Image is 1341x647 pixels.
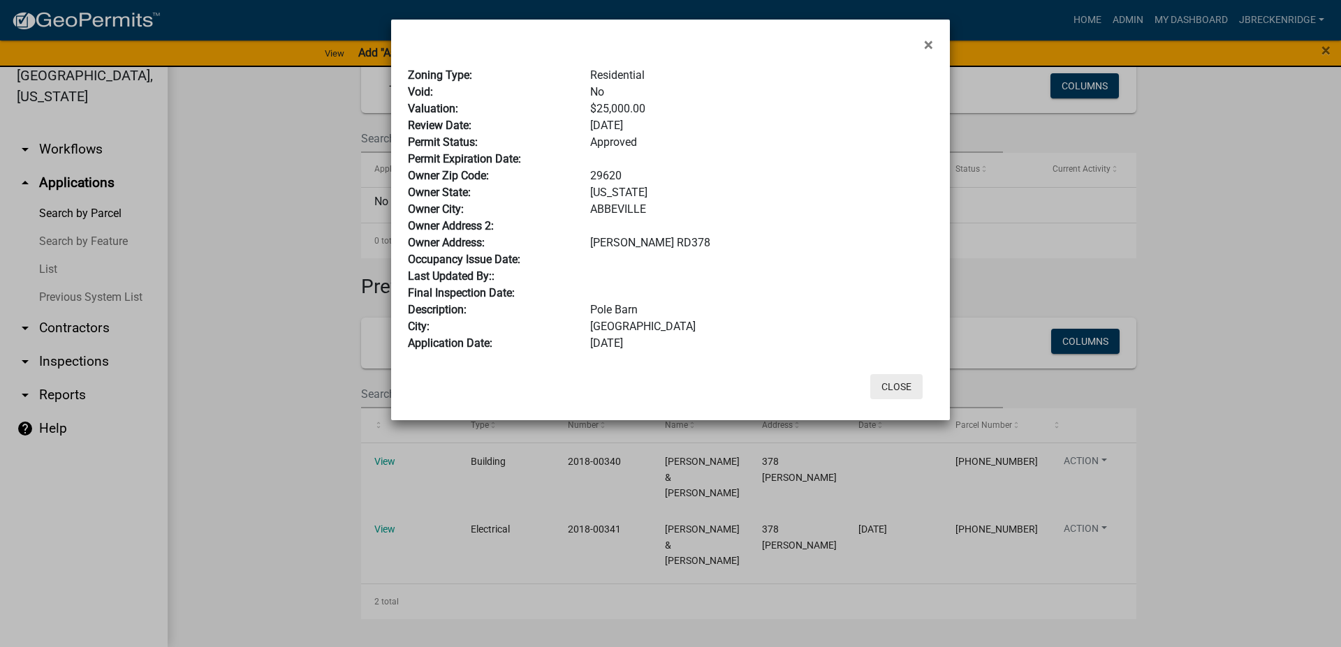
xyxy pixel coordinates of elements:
div: [GEOGRAPHIC_DATA] [580,318,944,335]
div: [US_STATE] [580,184,944,201]
div: ABBEVILLE [580,201,944,218]
button: Close [870,374,923,399]
b: Zoning Type: [408,68,472,82]
b: City: [408,320,430,333]
span: × [924,35,933,54]
b: Permit Status: [408,135,478,149]
div: $25,000.00 [580,101,944,117]
b: Owner Zip Code: [408,169,489,182]
b: Last Updated By:: [408,269,494,283]
div: Approved [580,134,944,151]
b: Final Inspection Date: [408,286,515,299]
div: [DATE] [580,117,944,134]
b: Description: [408,303,467,316]
b: Owner Address: [408,236,485,249]
b: Permit Expiration Date: [408,152,521,165]
b: Owner City: [408,202,464,216]
button: Close [913,25,944,64]
div: 29620 [580,168,944,184]
div: No [580,84,944,101]
b: Void: [408,85,433,98]
b: Valuation: [408,102,458,115]
b: Occupancy Issue Date: [408,253,520,266]
b: Application Date: [408,336,492,350]
div: Residential [580,67,944,84]
div: Pole Barn [580,302,944,318]
b: Owner State: [408,186,471,199]
b: Review Date: [408,119,471,132]
b: Owner Address 2: [408,219,494,232]
div: [DATE] [580,335,944,352]
div: [PERSON_NAME] RD378 [580,235,944,251]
